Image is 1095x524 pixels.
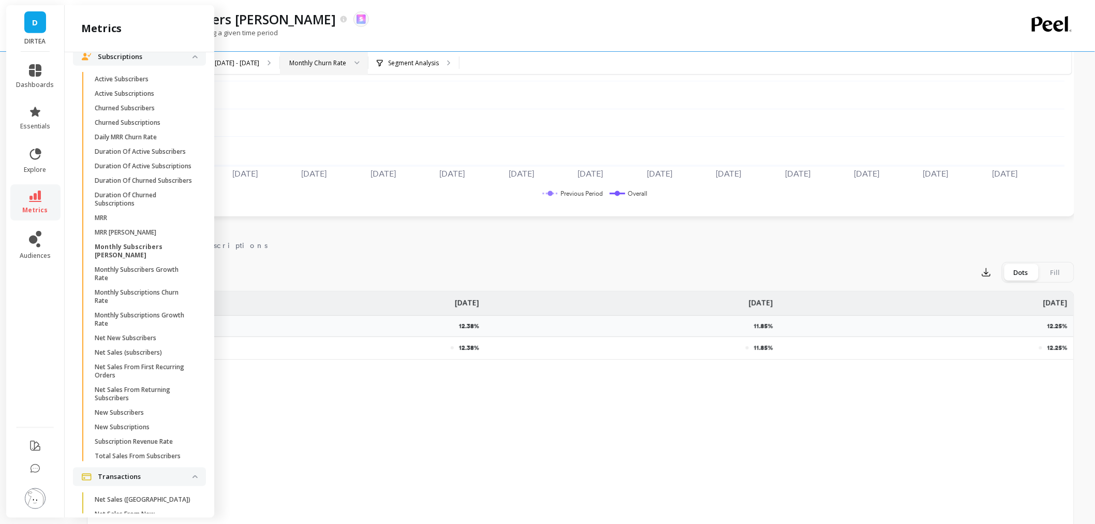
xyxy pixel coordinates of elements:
[95,334,156,342] p: Net New Subscribers
[95,288,194,305] p: Monthly Subscriptions Churn Rate
[95,191,194,208] p: Duration Of Churned Subscriptions
[95,363,194,380] p: Net Sales From First Recurring Orders
[81,53,92,60] img: navigation item icon
[98,52,193,62] p: Subscriptions
[1043,292,1068,308] p: [DATE]
[459,344,479,352] p: 12.38%
[455,292,479,308] p: [DATE]
[95,452,181,460] p: Total Sales From Subscribers
[388,59,439,67] p: Segment Analysis
[95,243,194,259] p: Monthly Subscribers [PERSON_NAME]
[87,232,1074,256] nav: Tabs
[98,472,193,482] p: Transactions
[193,55,198,59] img: down caret icon
[95,266,194,282] p: Monthly Subscribers Growth Rate
[754,322,779,330] p: 11.85%
[81,21,122,36] h2: metrics
[1004,264,1038,281] div: Dots
[20,122,50,130] span: essentials
[1047,322,1074,330] p: 12.25%
[186,240,268,251] span: Subscriptions
[289,58,346,68] div: Monthly Churn Rate
[95,409,144,417] p: New Subscribers
[17,37,54,46] p: DIRTEA
[95,311,194,328] p: Monthly Subscriptions Growth Rate
[459,322,485,330] p: 12.38%
[81,473,92,481] img: navigation item icon
[23,206,48,214] span: metrics
[25,488,46,509] img: profile picture
[95,438,173,446] p: Subscription Revenue Rate
[95,104,155,112] p: Churned Subscribers
[95,228,156,237] p: MRR [PERSON_NAME]
[95,348,162,357] p: Net Sales (subscribers)
[95,90,154,98] p: Active Subscriptions
[33,17,38,28] span: D
[95,133,157,141] p: Daily MRR Churn Rate
[1038,264,1072,281] div: Fill
[95,119,160,127] p: Churned Subscriptions
[95,177,192,185] p: Duration Of Churned Subscribers
[193,475,198,478] img: down caret icon
[95,423,150,431] p: New Subscriptions
[95,75,149,83] p: Active Subscribers
[95,148,186,156] p: Duration Of Active Subscribers
[105,10,336,28] p: Monthly Subscribers Churn Rate
[24,166,47,174] span: explore
[749,292,773,308] p: [DATE]
[95,386,194,402] p: Net Sales From Returning Subscribers
[17,81,54,89] span: dashboards
[357,14,366,24] img: api.skio.svg
[754,344,773,352] p: 11.85%
[1047,344,1068,352] p: 12.25%
[95,496,190,504] p: Net Sales ([GEOGRAPHIC_DATA])
[95,214,107,222] p: MRR
[95,162,191,170] p: Duration Of Active Subscriptions
[20,252,51,260] span: audiences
